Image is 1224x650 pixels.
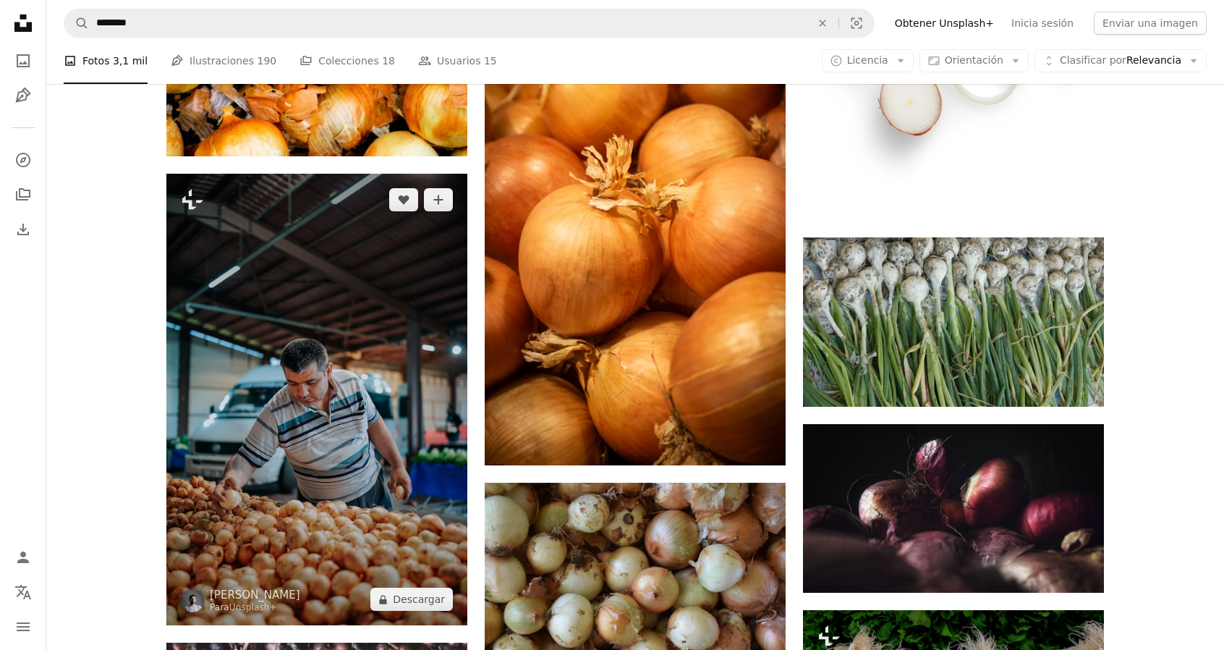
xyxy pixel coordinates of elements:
[64,9,89,37] button: Buscar en Unsplash
[886,12,1003,35] a: Obtener Unsplash+
[839,9,874,37] button: Búsqueda visual
[229,602,277,612] a: Unsplash+
[9,9,38,41] a: Inicio — Unsplash
[181,589,204,612] img: Ve al perfil de Yunus Tuğ
[847,54,888,66] span: Licencia
[64,9,875,38] form: Encuentra imágenes en todo el sitio
[485,232,786,245] a: Un montón de cebollas frescas y marrones.
[1094,12,1207,35] button: Enviar una imagen
[166,174,467,625] img: Un hombre parado sobre un montón de cebollas
[171,38,276,84] a: Ilustraciones 190
[1060,54,1181,68] span: Relevancia
[9,578,38,607] button: Idioma
[1034,49,1207,72] button: Clasificar porRelevancia
[803,424,1104,594] img: Bulbos de cebolla roja y blanca
[9,145,38,174] a: Explorar
[1060,54,1126,66] span: Clasificar por
[210,588,300,602] a: [PERSON_NAME]
[210,602,300,614] div: Para
[485,576,786,589] a: ajo blanco sobre mesa de madera marrón
[257,53,276,69] span: 190
[803,315,1104,328] a: Un manojo de cebollas verdes sentadas una al lado de la otra
[424,188,453,211] button: Añade a la colección
[945,54,1003,66] span: Orientación
[9,612,38,641] button: Menú
[9,46,38,75] a: Fotos
[822,49,914,72] button: Licencia
[484,53,497,69] span: 15
[9,81,38,110] a: Ilustraciones
[9,543,38,572] a: Iniciar sesión / Registrarse
[370,588,453,611] button: Descargar
[9,180,38,209] a: Colecciones
[807,9,838,37] button: Borrar
[418,38,497,84] a: Usuarios 15
[919,49,1029,72] button: Orientación
[389,188,418,211] button: Me gusta
[299,38,395,84] a: Colecciones 18
[803,237,1104,407] img: Un manojo de cebollas verdes sentadas una al lado de la otra
[9,215,38,244] a: Historial de descargas
[485,14,786,465] img: Un montón de cebollas frescas y marrones.
[803,502,1104,515] a: Bulbos de cebolla roja y blanca
[1003,12,1082,35] a: Inicia sesión
[382,53,395,69] span: 18
[166,393,467,406] a: Un hombre parado sobre un montón de cebollas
